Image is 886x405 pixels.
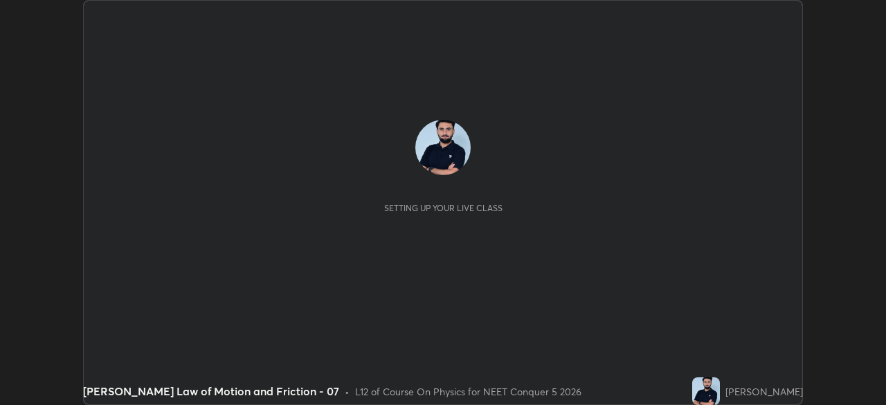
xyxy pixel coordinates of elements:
div: [PERSON_NAME] [725,384,803,399]
img: ef2b50091f9441e5b7725b7ba0742755.jpg [415,120,471,175]
div: Setting up your live class [384,203,503,213]
div: • [345,384,350,399]
div: L12 of Course On Physics for NEET Conquer 5 2026 [355,384,581,399]
div: [PERSON_NAME] Law of Motion and Friction - 07 [83,383,339,399]
img: ef2b50091f9441e5b7725b7ba0742755.jpg [692,377,720,405]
